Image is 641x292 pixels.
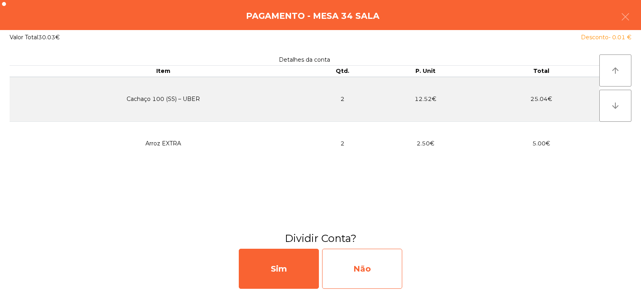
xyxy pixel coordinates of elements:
i: arrow_upward [611,66,620,75]
div: Sim [239,249,319,289]
button: arrow_upward [599,54,631,87]
th: Qtd. [317,66,368,77]
h4: Pagamento - Mesa 34 Sala [246,10,379,22]
i: arrow_downward [611,101,620,111]
td: Arroz EXTRA [10,121,317,165]
td: 25.04€ [484,77,599,122]
td: 5.00€ [484,121,599,165]
th: Item [10,66,317,77]
span: - 0.01 € [609,34,631,41]
th: P. Unit [368,66,484,77]
div: Desconto [581,33,631,42]
td: 2 [317,77,368,122]
div: Não [322,249,402,289]
span: Detalhes da conta [279,56,330,63]
td: 12.52€ [368,77,484,122]
button: arrow_downward [599,90,631,122]
td: Cachaço 100 (SS) – UBER [10,77,317,122]
h3: Dividir Conta? [6,231,635,246]
th: Total [484,66,599,77]
td: 2.50€ [368,121,484,165]
td: 2 [317,121,368,165]
span: Valor Total [10,34,38,41]
span: 30.03€ [38,34,60,41]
